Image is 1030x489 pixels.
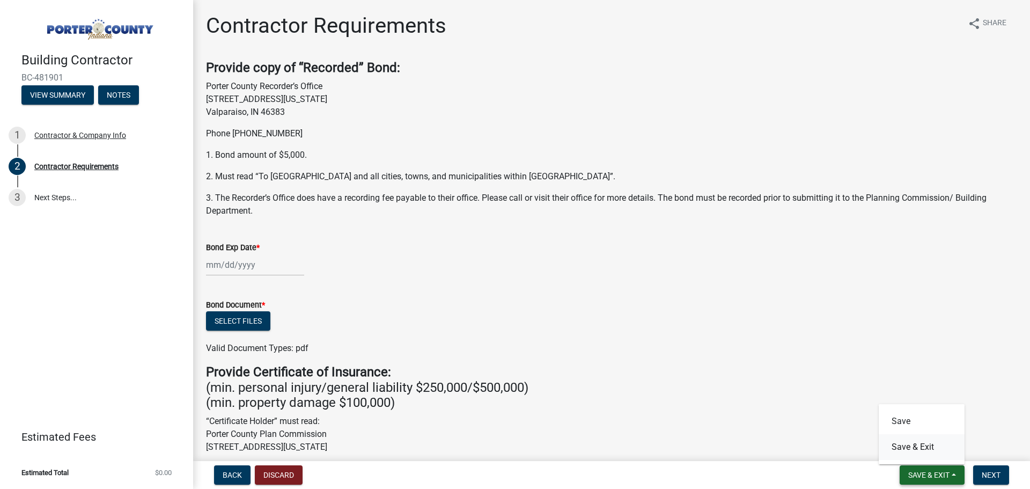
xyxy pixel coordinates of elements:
[9,426,176,448] a: Estimated Fees
[206,364,391,379] strong: Provide Certificate of Insurance:
[98,91,139,100] wm-modal-confirm: Notes
[206,80,1017,119] p: Porter County Recorder’s Office [STREET_ADDRESS][US_STATE] Valparaiso, IN 46383
[21,85,94,105] button: View Summary
[968,17,981,30] i: share
[900,465,965,485] button: Save & Exit
[21,469,69,476] span: Estimated Total
[206,343,308,353] span: Valid Document Types: pdf
[214,465,251,485] button: Back
[206,302,265,309] label: Bond Document
[879,404,965,464] div: Save & Exit
[206,311,270,331] button: Select files
[879,408,965,434] button: Save
[206,364,1017,411] h4: (min. personal injury/general liability $250,000/$500,000) (min. property damage $100,000)
[21,11,176,41] img: Porter County, Indiana
[155,469,172,476] span: $0.00
[21,91,94,100] wm-modal-confirm: Summary
[206,254,304,276] input: mm/dd/yyyy
[983,17,1006,30] span: Share
[206,13,446,39] h1: Contractor Requirements
[206,244,260,252] label: Bond Exp Date
[206,192,1017,217] p: 3. The Recorder’s Office does have a recording fee payable to their office. Please call or visit ...
[982,471,1000,479] span: Next
[908,471,950,479] span: Save & Exit
[9,158,26,175] div: 2
[206,127,1017,140] p: Phone [PHONE_NUMBER]
[973,465,1009,485] button: Next
[206,149,1017,162] p: 1. Bond amount of $5,000.
[98,85,139,105] button: Notes
[21,53,185,68] h4: Building Contractor
[21,72,172,83] span: BC-481901
[223,471,242,479] span: Back
[9,127,26,144] div: 1
[879,434,965,460] button: Save & Exit
[206,415,1017,454] p: “Certificate Holder” must read: Porter County Plan Commission [STREET_ADDRESS][US_STATE]
[34,132,126,139] div: Contractor & Company Info
[206,170,1017,183] p: 2. Must read “To [GEOGRAPHIC_DATA] and all cities, towns, and municipalities within [GEOGRAPHIC_D...
[9,189,26,206] div: 3
[206,60,400,75] strong: Provide copy of “Recorded” Bond:
[959,13,1015,34] button: shareShare
[255,465,303,485] button: Discard
[34,163,119,170] div: Contractor Requirements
